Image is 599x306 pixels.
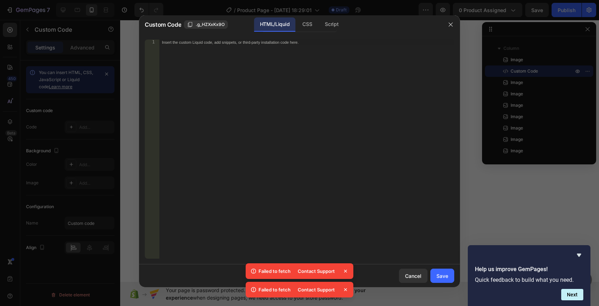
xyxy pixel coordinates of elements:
p: Failed to fetch [258,268,291,275]
button: Next question [561,289,583,300]
span: .g_HZXxKx9O [196,21,225,28]
button: Cancel [399,269,428,283]
button: Save [430,269,454,283]
div: HTML/Liquid [254,17,295,32]
h2: Help us improve GemPages! [475,265,583,274]
div: Contact Support [293,285,339,295]
div: Help us improve GemPages! [475,251,583,300]
div: Save [436,272,448,280]
div: Script [319,17,344,32]
span: Custom Code [145,20,181,29]
div: Insert the custom Liquid code, add snippets, or third-party installation code here. [162,40,422,45]
div: CSS [297,17,318,32]
div: Cancel [405,272,421,280]
div: Contact Support [293,266,339,276]
button: .g_HZXxKx9O [184,20,228,29]
div: Custom Code [9,128,39,134]
p: Failed to fetch [258,286,291,293]
div: 1 [145,39,159,45]
button: Hide survey [575,251,583,259]
p: Quick feedback to build what you need. [475,276,583,283]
